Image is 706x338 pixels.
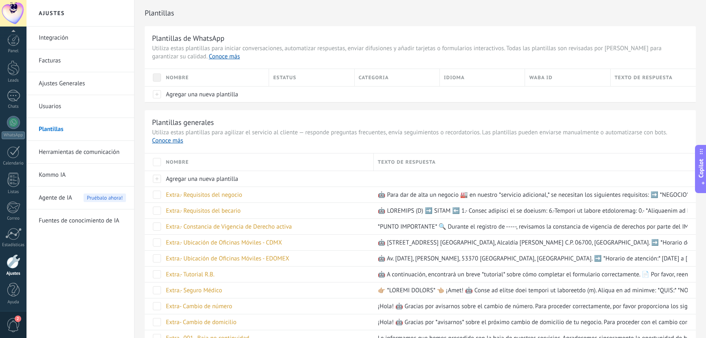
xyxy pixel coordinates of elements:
[374,153,696,171] div: Texto de respuesta
[525,69,610,86] div: WABA ID
[26,141,134,164] li: Herramientas de comunicación
[374,187,688,202] div: 🤖 Para dar de alta un negocio 🏭 en nuestro *servicio adicional,* se necesitan los siguientes requ...
[2,271,25,276] div: Ajustes
[2,189,25,195] div: Listas
[440,69,525,86] div: Idioma
[26,95,134,118] li: Usuarios
[374,219,688,234] div: *PUNTO IMPORTANTE* 🔍 Durante el registro de -----, revisamos la constancia de vigencia de derecho...
[166,91,238,98] span: Agregar una nueva plantilla
[26,187,134,209] li: Agente de IA
[26,164,134,187] li: Kommo IA
[39,141,126,164] a: Herramientas de comunicación
[162,153,373,171] div: Nombre
[152,118,688,127] h3: Plantillas generales
[39,95,126,118] a: Usuarios
[39,27,126,49] a: Integración
[611,69,696,86] div: Texto de respuesta
[166,175,238,183] span: Agregar una nueva plantilla
[355,69,439,86] div: Categoria
[2,131,25,139] div: WhatsApp
[2,78,25,83] div: Leads
[26,118,134,141] li: Plantillas
[166,239,282,247] span: Extra.- Ubicación de Oficinas Móviles - CDMX
[2,216,25,221] div: Correo
[26,49,134,72] li: Facturas
[2,300,25,305] div: Ayuda
[374,235,688,250] div: 🤖 Calle Morelia No. 14, Col. Roma Norte, Alcaldía Cuauhtémoc C.P. 06700, Ciudad de México. ➡️ *Ho...
[39,209,126,232] a: Fuentes de conocimiento de IA
[2,161,25,166] div: Calendario
[166,191,242,199] span: Extra.- Requisitos del negocio
[15,316,21,322] span: 2
[166,318,236,326] span: Extra- Cambio de domicilio
[374,267,688,282] div: 🤖 A continuación, encontrará un breve *tutorial* sobre cómo completar el formulario correctamente...
[269,69,354,86] div: Estatus
[39,118,126,141] a: Plantillas
[2,242,25,248] div: Estadísticas
[152,137,183,145] a: Conoce más
[374,298,688,314] div: ¡Hola! 🤖 Gracias por avisarnos sobre el cambio de número. Para proceder correctamente, por favor ...
[84,193,126,202] span: Pruébalo ahora!
[152,129,688,145] span: Utiliza estas plantillas para agilizar el servicio al cliente — responde preguntas frecuentes, en...
[162,69,269,86] div: Nombre
[39,187,72,209] span: Agente de IA
[2,49,25,54] div: Panel
[374,282,688,298] div: 👉🏼 *SEGURO MÉDICO* 👈🏼 ¡Hola! 🤖 Favor de mandar este mensaje al interesado (a). Nombre de la perso...
[39,49,126,72] a: Facturas
[2,104,25,109] div: Chats
[166,223,292,231] span: Extra.- Constancia de Vigencia de Derecho activa
[39,187,126,209] a: Agente de IA Pruébalo ahora!
[26,27,134,49] li: Integración
[145,5,696,21] h2: Plantillas
[374,203,688,218] div: 🤖 REGISTRO (S) ➡️ DATOS ⬅️ 1.- Nombre completo de la persona: 2.-Usuario de correo electrónico: 3...
[26,72,134,95] li: Ajustes Generales
[152,44,688,61] span: Utiliza estas plantillas para iniciar conversaciones, automatizar respuestas, enviar difusiones y...
[697,159,705,178] span: Copilot
[39,164,126,187] a: Kommo IA
[374,251,688,266] div: 🤖 Av. 16 de Septiembre 784, Alce Blanco, 53370 Naucalpan de Juárez, Méx. ➡️ *Horario de atención:...
[209,53,240,60] a: Conoce más
[39,72,126,95] a: Ajustes Generales
[166,302,232,310] span: Extra- Cambio de número
[166,271,214,278] span: Extra.- Tutorial R.B.
[26,209,134,232] li: Fuentes de conocimiento de IA
[374,314,688,330] div: ¡Hola! 🤖 Gracias por *avisarnos* sobre el próximo cambio de domicilio de tu negocio. Para procede...
[166,255,289,262] span: Extra.- Ubicación de Oficinas Móviles - EDOMEX
[166,287,222,294] span: Extra.- Seguro Médico
[166,207,240,215] span: Extra.- Requisitos del becario
[152,33,688,43] h3: Plantillas de WhatsApp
